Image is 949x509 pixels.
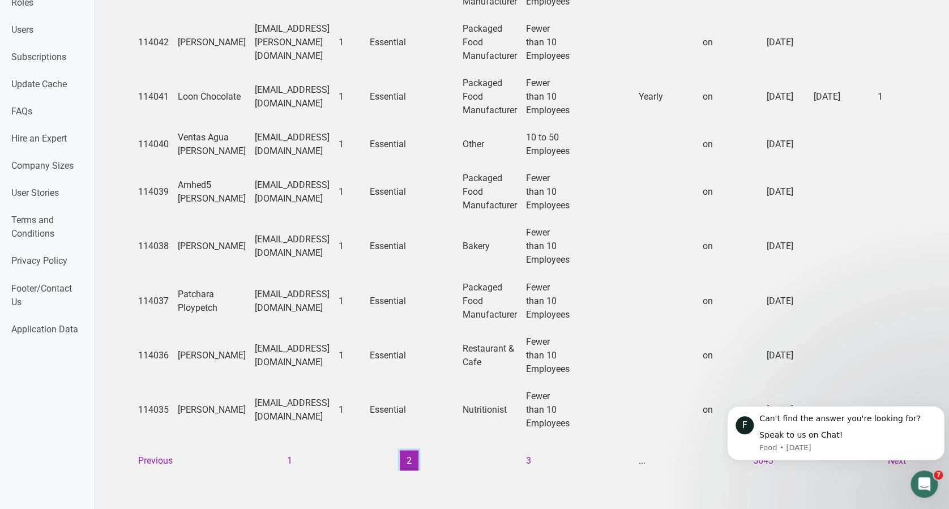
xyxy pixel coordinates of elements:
[173,15,250,70] td: [PERSON_NAME]
[400,450,418,470] button: 2
[458,165,521,219] td: Packaged Food Manufacturer
[173,328,250,382] td: [PERSON_NAME]
[334,124,365,165] td: 1
[365,124,412,165] td: Essential
[173,219,250,273] td: [PERSON_NAME]
[365,328,412,382] td: Essential
[762,328,809,382] td: [DATE]
[365,70,412,124] td: Essential
[762,70,809,124] td: [DATE]
[365,15,412,70] td: Essential
[521,273,574,328] td: Fewer than 10 Employees
[131,450,179,470] button: Previous
[519,450,538,470] button: 3
[134,328,173,382] td: 114036
[134,450,910,470] div: Page navigation example
[134,382,173,437] td: 114035
[910,470,938,498] iframe: Intercom live chat
[762,219,809,273] td: [DATE]
[934,470,943,480] span: 7
[250,124,334,165] td: [EMAIL_ADDRESS][DOMAIN_NAME]
[134,273,173,328] td: 114037
[521,328,574,382] td: Fewer than 10 Employees
[762,165,809,219] td: [DATE]
[250,15,334,70] td: [EMAIL_ADDRESS][PERSON_NAME][DOMAIN_NAME]
[521,382,574,437] td: Fewer than 10 Employees
[698,273,762,328] td: on
[365,165,412,219] td: Essential
[698,15,762,70] td: on
[134,70,173,124] td: 114041
[334,70,365,124] td: 1
[365,273,412,328] td: Essential
[250,328,334,382] td: [EMAIL_ADDRESS][DOMAIN_NAME]
[134,15,173,70] td: 114042
[723,389,949,478] iframe: Intercom notifications message
[250,273,334,328] td: [EMAIL_ADDRESS][DOMAIN_NAME]
[521,15,574,70] td: Fewer than 10 Employees
[334,382,365,437] td: 1
[698,165,762,219] td: on
[365,219,412,273] td: Essential
[762,124,809,165] td: [DATE]
[809,70,873,124] td: [DATE]
[134,124,173,165] td: 114040
[698,219,762,273] td: on
[521,70,574,124] td: Fewer than 10 Employees
[250,165,334,219] td: [EMAIL_ADDRESS][DOMAIN_NAME]
[334,165,365,219] td: 1
[698,70,762,124] td: on
[173,124,250,165] td: Ventas Agua [PERSON_NAME]
[250,70,334,124] td: [EMAIL_ADDRESS][DOMAIN_NAME]
[365,382,412,437] td: Essential
[698,382,762,437] td: on
[762,382,809,437] td: [DATE]
[458,219,521,273] td: Bakery
[458,124,521,165] td: Other
[634,70,698,124] td: Yearly
[698,328,762,382] td: on
[762,15,809,70] td: [DATE]
[698,124,762,165] td: on
[458,70,521,124] td: Packaged Food Manufacturer
[762,273,809,328] td: [DATE]
[280,450,299,470] button: 1
[873,70,942,124] td: 1
[458,382,521,437] td: Nutritionist
[458,328,521,382] td: Restaurant & Cafe
[334,328,365,382] td: 1
[521,219,574,273] td: Fewer than 10 Employees
[250,382,334,437] td: [EMAIL_ADDRESS][DOMAIN_NAME]
[334,15,365,70] td: 1
[173,70,250,124] td: Loon Chocolate
[134,165,173,219] td: 114039
[173,165,250,219] td: Amhed5 [PERSON_NAME]
[334,219,365,273] td: 1
[173,273,250,328] td: Patchara Ploypetch
[458,273,521,328] td: Packaged Food Manufacturer
[334,273,365,328] td: 1
[521,165,574,219] td: Fewer than 10 Employees
[134,219,173,273] td: 114038
[173,382,250,437] td: [PERSON_NAME]
[521,124,574,165] td: 10 to 50 Employees
[250,219,334,273] td: [EMAIL_ADDRESS][DOMAIN_NAME]
[458,15,521,70] td: Packaged Food Manufacturer
[639,454,646,467] li: ...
